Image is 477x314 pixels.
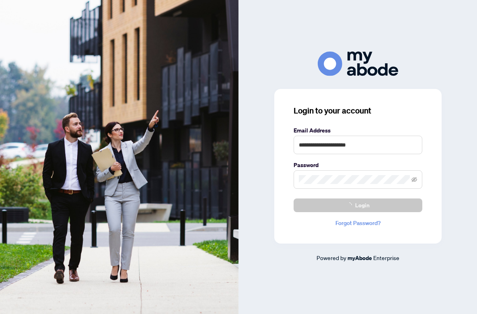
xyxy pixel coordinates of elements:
button: Login [294,198,422,212]
label: Email Address [294,126,422,135]
a: Forgot Password? [294,219,422,227]
a: myAbode [347,254,372,262]
span: Enterprise [373,254,399,261]
img: ma-logo [318,52,398,76]
span: eye-invisible [411,177,417,182]
span: Powered by [317,254,346,261]
label: Password [294,161,422,169]
h3: Login to your account [294,105,422,116]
